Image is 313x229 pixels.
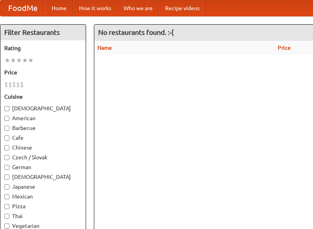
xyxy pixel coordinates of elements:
h5: Cuisine [4,93,82,101]
li: $ [4,80,8,89]
h4: Filter Restaurants [0,25,86,40]
a: Name [97,45,112,51]
li: ★ [16,56,22,65]
input: Thai [4,214,9,219]
h5: Rating [4,44,82,52]
label: [DEMOGRAPHIC_DATA] [4,173,82,181]
label: Thai [4,212,82,220]
label: Cafe [4,134,82,142]
input: Czech / Slovak [4,155,9,160]
input: Japanese [4,184,9,189]
input: Pizza [4,204,9,209]
li: ★ [28,56,34,65]
input: Mexican [4,194,9,199]
label: Chinese [4,144,82,151]
li: $ [8,80,12,89]
label: Japanese [4,183,82,191]
a: FoodMe [0,0,45,16]
li: $ [20,80,24,89]
input: [DEMOGRAPHIC_DATA] [4,106,9,111]
ng-pluralize: No restaurants found. :-( [98,29,174,36]
label: Pizza [4,202,82,210]
li: ★ [22,56,28,65]
li: ★ [10,56,16,65]
a: Price [278,45,291,51]
label: American [4,114,82,122]
a: Who we are [117,0,159,16]
label: Czech / Slovak [4,153,82,161]
input: [DEMOGRAPHIC_DATA] [4,175,9,180]
input: American [4,116,9,121]
a: Home [45,0,73,16]
a: How it works [73,0,117,16]
h5: Price [4,69,82,76]
input: Barbecue [4,126,9,131]
label: Barbecue [4,124,82,132]
li: $ [12,80,16,89]
input: Vegetarian [4,224,9,229]
input: German [4,165,9,170]
input: Chinese [4,145,9,150]
label: [DEMOGRAPHIC_DATA] [4,105,82,112]
label: German [4,163,82,171]
li: $ [16,80,20,89]
label: Mexican [4,193,82,200]
input: Cafe [4,135,9,141]
li: ★ [4,56,10,65]
a: Recipe videos [159,0,206,16]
